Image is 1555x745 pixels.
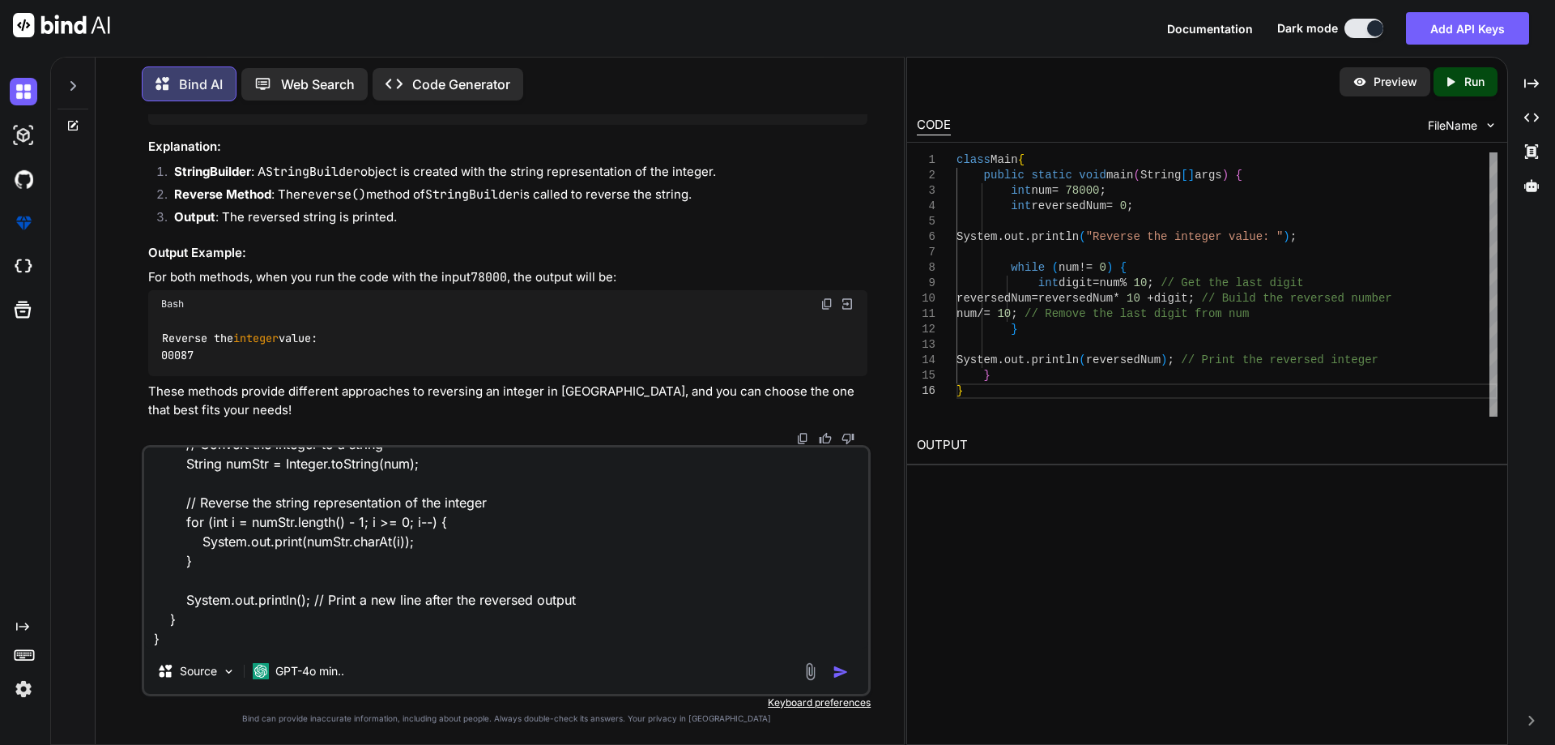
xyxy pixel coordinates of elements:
span: = [1051,184,1058,197]
p: Bind can provide inaccurate information, including about people. Always double-check its answers.... [142,713,871,725]
span: [ [1181,169,1187,182]
div: 3 [917,183,935,199]
span: digit [1153,292,1187,305]
span: ; [1187,292,1194,305]
span: % [1119,276,1126,289]
img: preview [1353,75,1367,89]
li: : The method of is called to reverse the string. [161,186,867,208]
img: GPT-4o mini [253,663,269,679]
textarea: class Main { public static void main(String[] args) { int num = 7800034699; System.out.println("R... [144,447,868,649]
span: num [1059,261,1079,274]
img: copy [820,298,833,310]
h3: Explanation: [148,138,867,156]
span: reversedNum [1085,353,1160,366]
span: . [997,230,1003,243]
p: Preview [1374,74,1417,90]
div: 16 [917,383,935,399]
span: Documentation [1167,22,1253,36]
span: ) [1221,169,1228,182]
img: Bind AI [13,13,110,37]
div: 12 [917,322,935,337]
span: println [1031,230,1079,243]
span: // Build the reversed number [1201,292,1391,305]
p: These methods provide different approaches to reversing an integer in [GEOGRAPHIC_DATA], and you ... [148,383,867,419]
span: { [1017,153,1024,166]
span: Main [991,153,1018,166]
span: String [1140,169,1181,182]
img: Pick Models [222,665,236,679]
img: icon [833,664,849,680]
button: Documentation [1167,20,1253,37]
img: darkAi-studio [10,122,37,149]
div: 1 [917,152,935,168]
span: != [1079,261,1093,274]
div: 7 [917,245,935,260]
span: integer [233,332,279,346]
span: ( [1051,261,1058,274]
span: main [1106,169,1134,182]
h3: Output Example: [148,244,867,263]
span: FileName [1428,118,1477,134]
img: darkChat [10,78,37,105]
strong: StringBuilder [174,164,251,179]
span: class [956,153,991,166]
span: // Get the last digit [1161,276,1303,289]
strong: Reverse Method [174,186,271,202]
img: like [819,432,832,445]
span: num [1031,184,1051,197]
img: githubDark [10,165,37,193]
p: Bind AI [179,75,223,94]
div: 8 [917,260,935,276]
span: ; [1289,230,1296,243]
div: 11 [917,306,935,322]
strong: Output [174,209,215,225]
span: "Reverse the integer value: " [1085,230,1283,243]
span: // Print the reversed integer [1181,353,1378,366]
div: 13 [917,337,935,353]
code: reverse() [300,186,366,203]
div: 5 [917,214,935,229]
code: StringBuilder [425,186,520,203]
span: . [1025,353,1031,366]
h2: OUTPUT [907,426,1507,465]
span: 10 [1133,276,1147,289]
span: ( [1133,169,1140,182]
span: reversedNum [1031,199,1106,212]
img: dislike [841,432,854,445]
span: reversedNum [1037,292,1112,305]
li: : The reversed string is printed. [161,208,867,231]
span: ( [1079,230,1085,243]
span: = [1031,292,1037,305]
span: = [1093,276,1099,289]
span: public [983,169,1024,182]
p: Code Generator [412,75,510,94]
div: 10 [917,291,935,306]
div: CODE [917,116,951,135]
span: ; [1167,353,1174,366]
li: : A object is created with the string representation of the integer. [161,163,867,186]
code: Reverse the value: 00087 [161,330,324,363]
span: out [1003,230,1024,243]
span: ; [1127,199,1133,212]
p: GPT-4o min.. [275,663,344,679]
span: ; [1099,184,1106,197]
span: num [956,307,977,320]
span: reversedNum [956,292,1031,305]
div: 9 [917,276,935,291]
span: Dark mode [1277,20,1338,36]
img: attachment [801,662,820,681]
span: 0 [1119,199,1126,212]
code: 78000 [471,269,507,285]
span: int [1037,276,1058,289]
p: Run [1464,74,1485,90]
span: /= [977,307,991,320]
p: Web Search [281,75,355,94]
button: Add API Keys [1406,12,1529,45]
span: while [1011,261,1045,274]
div: 14 [917,353,935,368]
code: StringBuilder [266,164,360,180]
span: } [956,384,963,397]
span: 10 [1127,292,1140,305]
span: . [1025,230,1031,243]
span: 10 [997,307,1011,320]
